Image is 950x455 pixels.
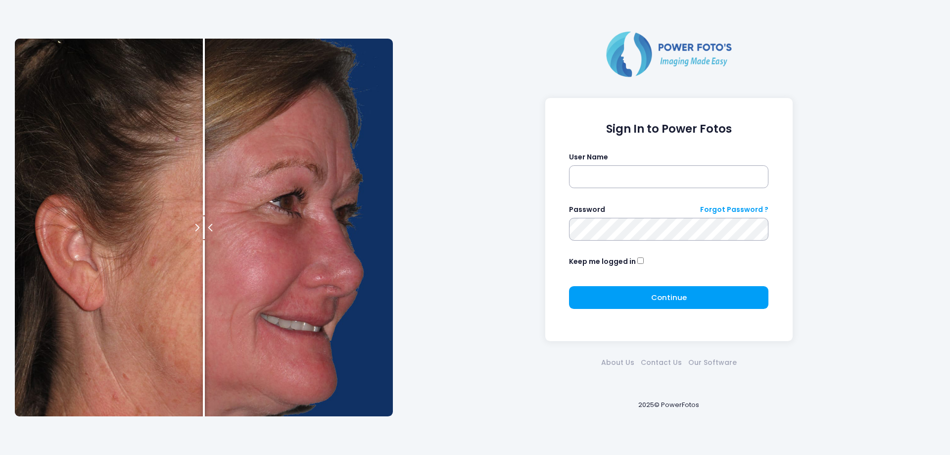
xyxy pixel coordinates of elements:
[569,152,608,162] label: User Name
[700,204,768,215] a: Forgot Password ?
[569,204,605,215] label: Password
[569,256,636,267] label: Keep me logged in
[402,384,935,426] div: 2025© PowerFotos
[569,286,768,309] button: Continue
[569,122,768,136] h1: Sign In to Power Fotos
[637,357,685,368] a: Contact Us
[685,357,740,368] a: Our Software
[651,292,687,303] span: Continue
[602,29,736,79] img: Logo
[598,357,637,368] a: About Us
